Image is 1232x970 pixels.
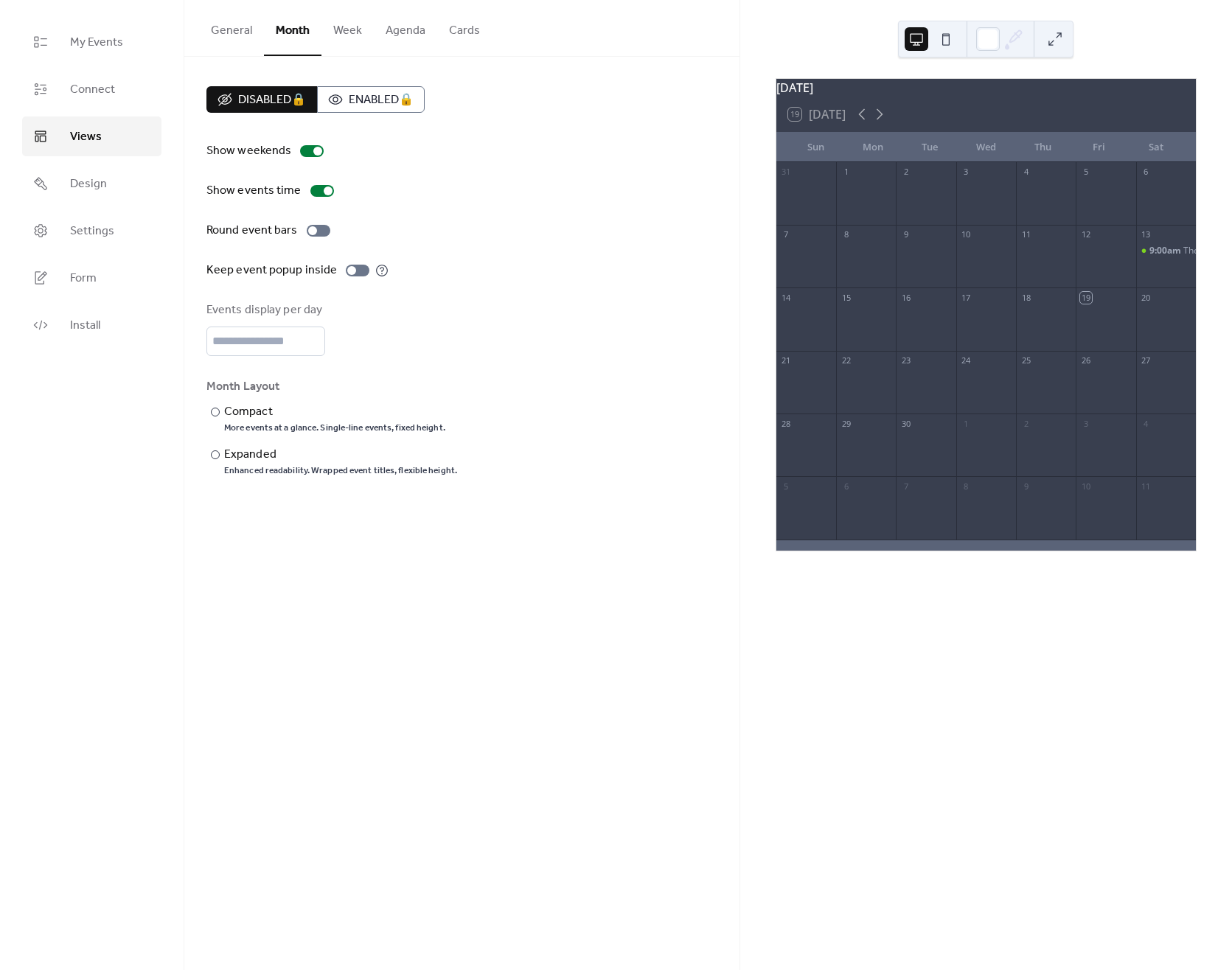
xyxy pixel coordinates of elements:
div: Month Layout [206,378,714,396]
div: 31 [781,167,792,178]
div: 5 [1080,167,1091,178]
div: [DATE] [776,79,1196,97]
div: 18 [1020,292,1031,303]
div: 30 [900,418,911,429]
div: 27 [1141,355,1152,366]
a: Form [22,258,161,298]
div: 10 [961,229,972,240]
div: Show events time [206,182,302,200]
div: 25 [1020,355,1031,366]
div: 6 [841,481,852,492]
div: 4 [1141,418,1152,429]
div: Enhanced readability. Wrapped event titles, flexible height. [224,465,457,477]
span: Settings [70,223,114,240]
div: 14 [781,292,792,303]
div: 10 [1080,481,1091,492]
div: Tue [901,133,958,162]
a: My Events [22,22,161,62]
div: 8 [961,481,972,492]
div: Wed [958,133,1015,162]
div: 29 [841,418,852,429]
span: Form [70,270,97,287]
div: 2 [1020,418,1031,429]
div: 26 [1080,355,1091,366]
div: Thu [1015,133,1071,162]
div: 21 [781,355,792,366]
div: 13 [1141,229,1152,240]
a: Settings [22,211,161,251]
div: 1 [961,418,972,429]
a: Views [22,116,161,156]
div: 23 [900,355,911,366]
div: 7 [781,229,792,240]
div: 7 [900,481,911,492]
div: 20 [1141,292,1152,303]
div: 9 [1020,481,1031,492]
div: Show weekends [206,142,291,160]
div: 3 [961,167,972,178]
div: 6 [1141,167,1152,178]
div: Round event bars [206,222,298,240]
div: 5 [781,481,792,492]
div: 8 [841,229,852,240]
div: 1 [841,167,852,178]
div: More events at a glance. Single-line events, fixed height. [224,422,445,434]
div: 4 [1020,167,1031,178]
div: 28 [781,418,792,429]
div: Sun [788,133,845,162]
div: 12 [1080,229,1091,240]
span: Connect [70,81,115,99]
span: Design [70,175,107,193]
div: 22 [841,355,852,366]
a: Install [22,305,161,345]
div: 11 [1020,229,1031,240]
div: 17 [961,292,972,303]
div: 16 [900,292,911,303]
div: 19 [1080,292,1091,303]
span: My Events [70,34,123,52]
a: Design [22,164,161,203]
div: 9 [900,229,911,240]
div: Expanded [224,446,454,464]
div: Events display per day [206,301,322,319]
div: Fri [1071,133,1127,162]
span: Views [70,128,102,146]
div: Compact [224,403,442,421]
div: 15 [841,292,852,303]
div: 24 [961,355,972,366]
div: The Cat Show Live [1136,245,1196,257]
div: 2 [900,167,911,178]
div: Mon [844,133,901,162]
div: 11 [1141,481,1152,492]
div: Keep event popup inside [206,262,337,279]
span: Install [70,317,100,335]
span: 9:00am [1149,245,1183,257]
div: Sat [1127,133,1184,162]
div: 3 [1080,418,1091,429]
a: Connect [22,69,161,109]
